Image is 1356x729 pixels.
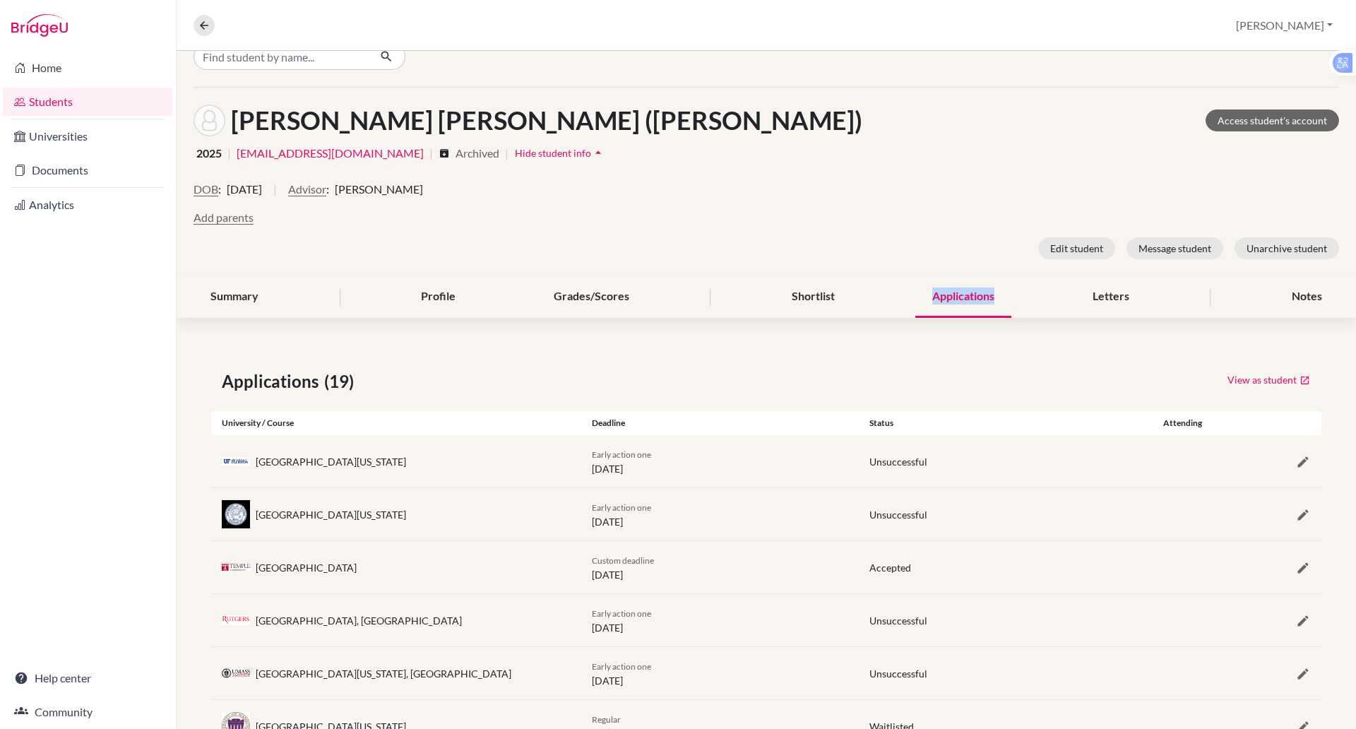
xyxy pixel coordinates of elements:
[194,43,369,70] input: Find student by name...
[211,417,581,429] div: University / Course
[256,613,462,628] div: [GEOGRAPHIC_DATA], [GEOGRAPHIC_DATA]
[222,564,250,571] img: us_temp_o1s2uqxa.jpeg
[324,369,359,394] span: (19)
[439,148,450,159] i: archive
[592,608,651,619] span: Early action one
[3,54,173,82] a: Home
[429,145,433,162] span: |
[592,661,651,672] span: Early action one
[3,122,173,150] a: Universities
[592,502,651,513] span: Early action one
[256,454,406,469] div: [GEOGRAPHIC_DATA][US_STATE]
[256,560,357,575] div: [GEOGRAPHIC_DATA]
[592,449,651,460] span: Early action one
[1206,109,1339,131] a: Access student's account
[256,507,406,522] div: [GEOGRAPHIC_DATA][US_STATE]
[1126,237,1223,259] button: Message student
[869,456,927,468] span: Unsuccessful
[227,145,231,162] span: |
[237,145,424,162] a: [EMAIL_ADDRESS][DOMAIN_NAME]
[335,181,423,198] span: [PERSON_NAME]
[3,191,173,219] a: Analytics
[869,615,927,627] span: Unsuccessful
[222,615,250,625] img: us_rut_5l8wqbkb.jpeg
[11,14,68,37] img: Bridge-U
[869,668,927,680] span: Unsuccessful
[3,664,173,692] a: Help center
[196,145,222,162] span: 2025
[581,446,859,476] div: [DATE]
[869,562,911,574] span: Accepted
[194,105,225,136] img: Hoang Nam Phuong (Alice) Nguyen's avatar
[3,88,173,116] a: Students
[581,417,859,429] div: Deadline
[591,146,605,160] i: arrow_drop_up
[456,145,499,162] span: Archived
[256,666,511,681] div: [GEOGRAPHIC_DATA][US_STATE], [GEOGRAPHIC_DATA]
[194,181,218,198] button: DOB
[859,417,1136,429] div: Status
[581,605,859,635] div: [DATE]
[1235,237,1339,259] button: Unarchive student
[1136,417,1229,429] div: Attending
[775,276,852,318] div: Shortlist
[505,145,509,162] span: |
[592,714,621,725] span: Regular
[222,369,324,394] span: Applications
[1038,237,1115,259] button: Edit student
[1076,276,1146,318] div: Letters
[581,552,859,582] div: [DATE]
[222,500,250,528] img: us_ill_l_fdlyzs.jpeg
[1227,369,1311,391] a: View as student
[537,276,646,318] div: Grades/Scores
[404,276,472,318] div: Profile
[218,181,221,198] span: :
[514,142,606,164] button: Hide student infoarrow_drop_up
[915,276,1011,318] div: Applications
[194,276,275,318] div: Summary
[1230,12,1339,39] button: [PERSON_NAME]
[231,105,862,136] h1: [PERSON_NAME] [PERSON_NAME] ([PERSON_NAME])
[194,209,254,226] button: Add parents
[288,181,326,198] button: Advisor
[515,147,591,159] span: Hide student info
[581,499,859,529] div: [DATE]
[222,457,250,466] img: us_ufl_btahkxer.jpeg
[581,658,859,688] div: [DATE]
[3,156,173,184] a: Documents
[1275,276,1339,318] div: Notes
[227,181,262,198] span: [DATE]
[222,668,250,678] img: us_umas_vwo93fez.jpeg
[3,698,173,726] a: Community
[326,181,329,198] span: :
[869,509,927,521] span: Unsuccessful
[273,181,277,209] span: |
[592,555,654,566] span: Custom deadline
